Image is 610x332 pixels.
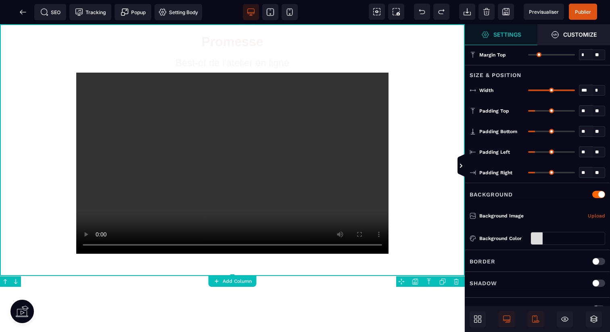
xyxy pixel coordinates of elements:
[499,311,515,327] span: Desktop Only
[470,257,495,266] p: Border
[40,8,61,16] span: SEO
[209,276,257,287] button: Add Column
[470,304,496,314] p: Corner
[75,8,106,16] span: Tracking
[479,149,510,155] span: Padding Left
[586,311,602,327] span: Open Layers
[575,9,591,15] span: Publier
[6,6,459,29] h1: Promesse
[121,8,146,16] span: Popup
[528,311,544,327] span: Mobile Only
[6,29,459,48] h2: Best-of de l'atelier en ligne
[223,278,252,284] strong: Add Column
[479,169,512,176] span: Padding Right
[479,87,493,94] span: Width
[557,311,573,327] span: Hide/Show Block
[470,278,497,288] p: Shadow
[479,128,517,135] span: Padding Bottom
[159,8,198,16] span: Setting Body
[529,9,559,15] span: Previsualiser
[388,4,404,20] span: Screenshot
[465,24,537,45] span: Settings
[479,52,506,58] span: Margin Top
[470,212,524,220] p: Background Image
[369,4,385,20] span: View components
[479,234,527,242] div: Background Color
[465,65,610,80] div: Size & Position
[470,311,486,327] span: Open Blocks
[537,24,610,45] span: Open Style Manager
[479,108,509,114] span: Padding Top
[563,31,597,38] strong: Customize
[470,190,513,199] p: Background
[588,211,605,221] a: Upload
[524,4,564,20] span: Preview
[493,31,521,38] strong: Settings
